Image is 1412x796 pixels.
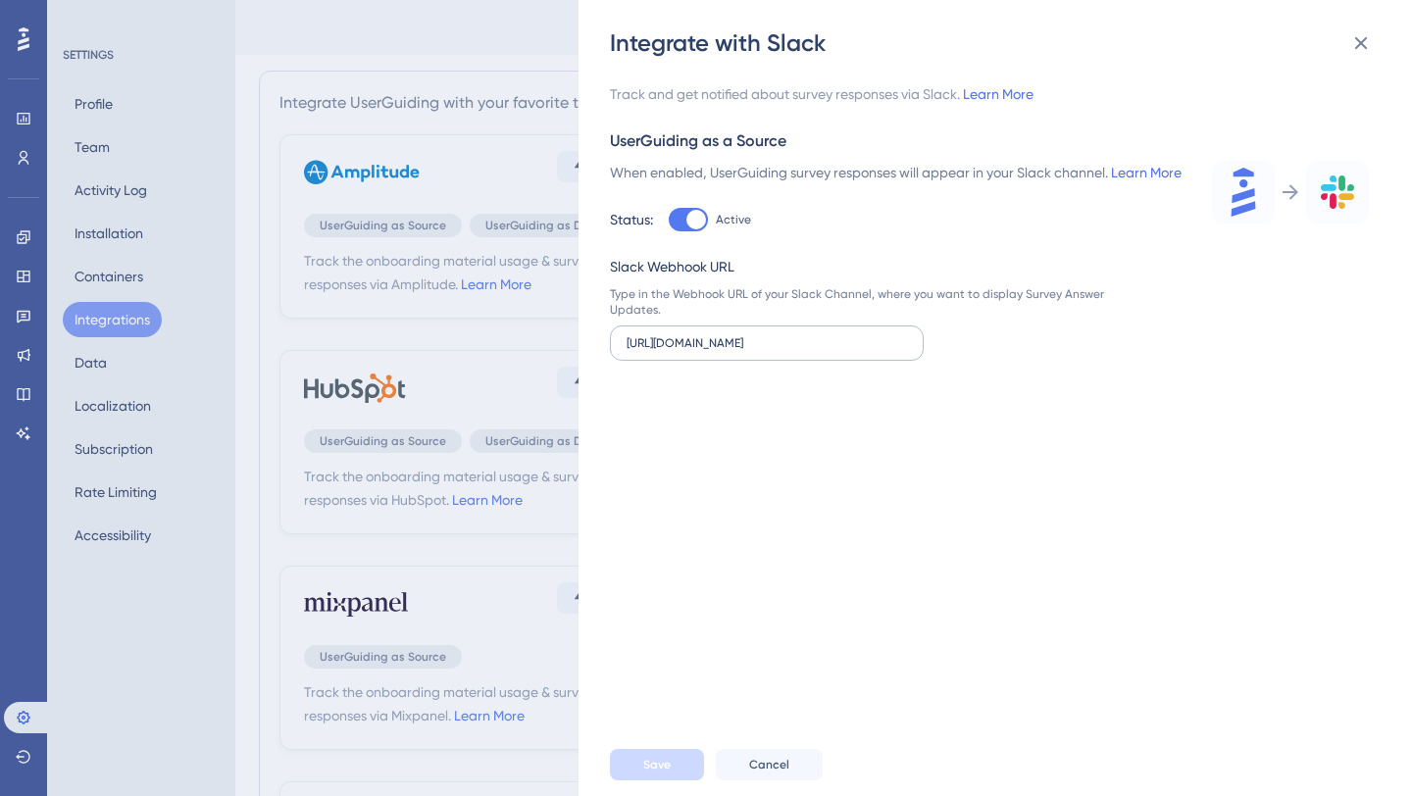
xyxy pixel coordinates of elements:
span: Active [716,212,751,227]
div: When enabled, UserGuiding survey responses will appear in your Slack channel. [610,161,1182,184]
div: Integrate with Slack [610,27,1385,59]
button: Cancel [716,749,823,780]
div: UserGuiding as a Source [610,129,1369,153]
a: Learn More [963,86,1034,102]
div: Status: [610,208,653,231]
span: Cancel [749,757,789,772]
input: https://hooks.slack.com/services [627,336,907,350]
a: Learn More [1111,165,1182,180]
button: Save [610,749,704,780]
div: Type in the Webhook URL of your Slack Channel, where you want to display Survey Answer Updates. [610,286,1104,318]
div: Slack Webhook URL [610,255,1104,278]
span: Save [643,757,671,772]
div: Track and get notified about survey responses via Slack. [610,82,1369,106]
